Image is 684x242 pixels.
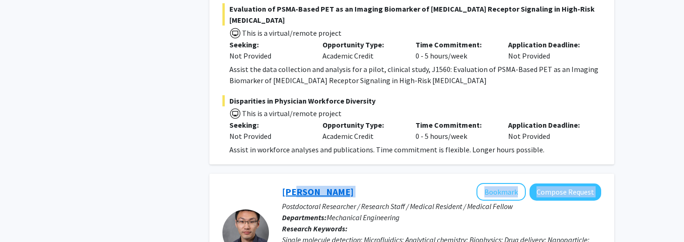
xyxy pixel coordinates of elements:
p: Time Commitment: [416,39,495,50]
span: This is a virtual/remote project [241,109,342,118]
div: Not Provided [229,50,308,61]
div: 0 - 5 hours/week [409,119,502,142]
p: Time Commitment: [416,119,495,131]
span: Disparities in Physician Workforce Diversity [222,95,601,106]
div: Academic Credit [315,39,409,61]
button: Compose Request to Sixuan Li [530,183,601,201]
div: Assist the data collection and analysis for a pilot, clinical study, J1560: Evaluation of PSMA-Ba... [229,64,601,86]
b: Departments: [282,213,327,222]
p: Opportunity Type: [322,119,402,131]
p: Seeking: [229,119,308,131]
p: Postdoctoral Researcher / Research Staff / Medical Resident / Medical Fellow [282,201,601,212]
div: Not Provided [501,119,594,142]
p: Application Deadline: [508,39,587,50]
div: Academic Credit [315,119,409,142]
div: Not Provided [229,131,308,142]
a: [PERSON_NAME] [282,186,354,197]
iframe: Chat [7,200,40,235]
span: Mechanical Engineering [327,213,400,222]
p: Seeking: [229,39,308,50]
span: This is a virtual/remote project [241,28,342,38]
button: Add Sixuan Li to Bookmarks [476,183,526,201]
p: Opportunity Type: [322,39,402,50]
p: Application Deadline: [508,119,587,131]
div: 0 - 5 hours/week [409,39,502,61]
b: Research Keywords: [282,224,348,233]
span: Evaluation of PSMA-Based PET as an Imaging Biomarker of [MEDICAL_DATA] Receptor Signaling in High... [222,3,601,26]
div: Assist in workforce analyses and publications. Time commitment is flexible. Longer hours possible. [229,144,601,155]
div: Not Provided [501,39,594,61]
